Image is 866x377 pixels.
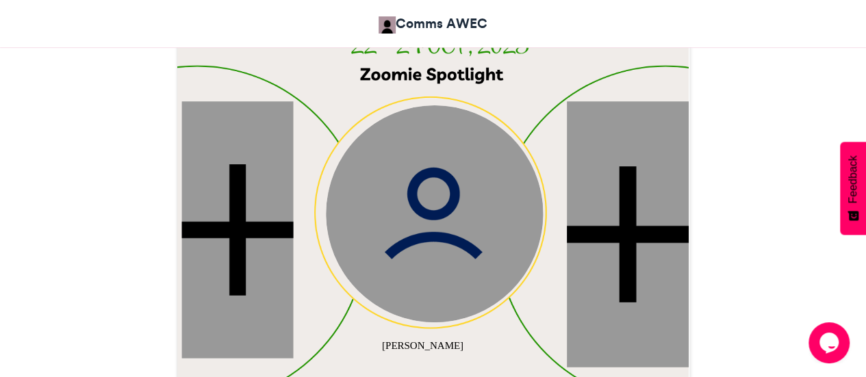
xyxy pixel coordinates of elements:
span: Feedback [847,155,859,203]
a: Comms AWEC [379,14,487,34]
button: Feedback - Show survey [840,142,866,235]
div: [PERSON_NAME] [367,338,479,352]
img: user_circle.png [326,105,543,322]
img: Comms AWEC [379,16,396,34]
iframe: chat widget [808,322,852,363]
